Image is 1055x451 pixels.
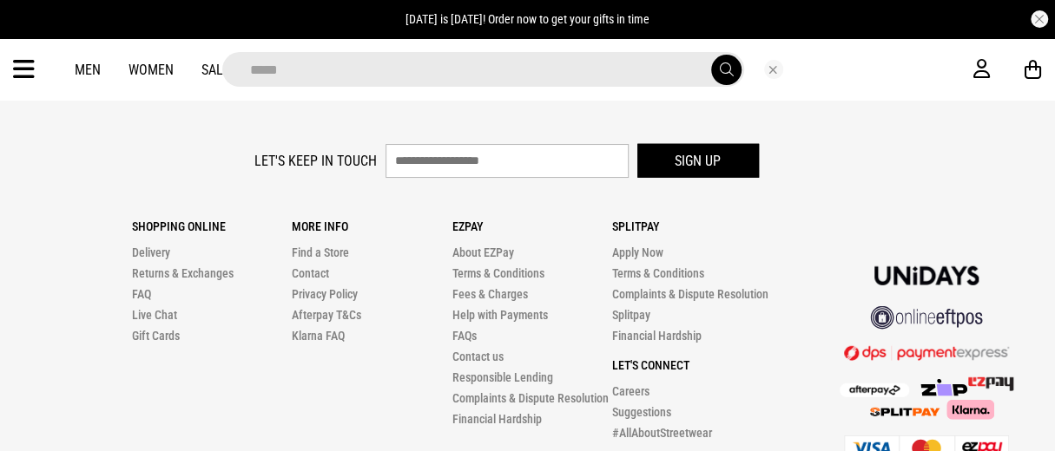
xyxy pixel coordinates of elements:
a: Complaints & Dispute Resolution [612,287,768,301]
a: Live Chat [132,308,177,322]
img: DPS [844,345,1009,361]
p: Let's Connect [612,358,772,372]
img: Zip [920,379,968,396]
a: Afterpay T&Cs [292,308,361,322]
a: Complaints & Dispute Resolution [452,391,609,405]
button: Close search [764,60,783,79]
a: Gift Cards [132,329,180,343]
a: Terms & Conditions [612,266,704,280]
p: Shopping Online [132,219,292,233]
a: Contact [292,266,329,280]
a: Women [129,62,174,78]
label: Let's keep in touch [254,153,377,169]
span: [DATE] is [DATE]! Order now to get your gifts in time [406,12,649,26]
img: online eftpos [870,306,983,330]
a: Apply Now [612,245,663,259]
a: Responsible Lending [452,370,553,384]
a: Privacy Policy [292,287,358,301]
p: Splitpay [612,219,772,233]
p: Ezpay [452,219,612,233]
a: About EZPay [452,245,514,259]
p: More Info [292,219,452,233]
img: Afterpay [840,383,909,397]
a: Suggestions [612,405,671,419]
img: Unidays [874,266,979,285]
a: Sale [201,62,230,78]
button: Sign up [637,144,759,178]
a: Find a Store [292,245,349,259]
a: FAQs [452,329,477,343]
a: Financial Hardship [452,412,542,426]
a: Careers [612,384,649,398]
a: Delivery [132,245,170,259]
a: Help with Payments [452,308,548,322]
a: Returns & Exchanges [132,266,234,280]
a: Financial Hardship [612,329,702,343]
img: Splitpay [968,377,1013,391]
a: Terms & Conditions [452,266,544,280]
img: Klarna [940,400,994,419]
img: Splitpay [870,408,940,416]
a: Fees & Charges [452,287,528,301]
a: Splitpay [612,308,650,322]
button: Open LiveChat chat widget [14,7,66,59]
a: #AllAboutStreetwear [612,426,712,440]
a: FAQ [132,287,151,301]
a: Klarna FAQ [292,329,345,343]
a: Contact us [452,350,504,363]
a: Men [75,62,101,78]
